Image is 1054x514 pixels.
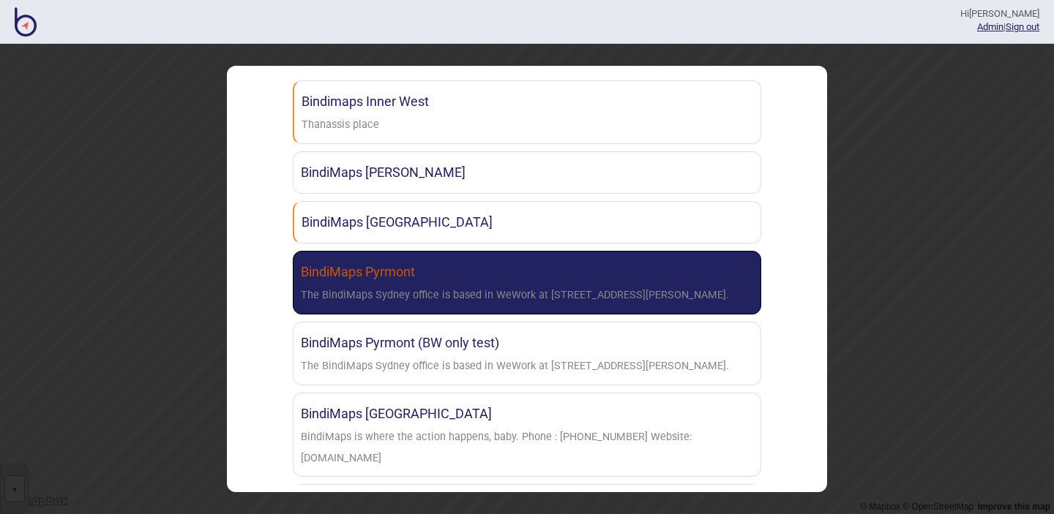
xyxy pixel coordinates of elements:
[293,393,761,477] a: BindiMaps [GEOGRAPHIC_DATA]BindiMaps is where the action happens, baby. Phone : [PHONE_NUMBER] We...
[293,80,761,144] a: Bindimaps Inner WestThanassis place
[15,7,37,37] img: BindiMaps CMS
[960,7,1039,20] div: Hi [PERSON_NAME]
[293,201,761,243] a: BindiMaps [GEOGRAPHIC_DATA]
[1006,21,1039,32] button: Sign out
[301,356,729,377] div: The BindiMaps Sydney office is based in WeWork at 100 Harris Street Ultimo.
[293,251,761,314] a: BindiMaps PyrmontThe BindiMaps Sydney office is based in WeWork at [STREET_ADDRESS][PERSON_NAME].
[977,21,1006,32] span: |
[302,115,379,136] div: Thanassis place
[977,21,1003,32] a: Admin
[301,427,753,469] div: BindiMaps is where the action happens, baby. Phone : 0410064210 Website: www.bindimaps.com
[301,285,729,306] div: The BindiMaps Sydney office is based in WeWork at 100 Harris Street Ultimo.
[293,322,761,385] a: BindiMaps Pyrmont (BW only test)The BindiMaps Sydney office is based in WeWork at [STREET_ADDRESS...
[293,151,761,194] a: BindiMaps [PERSON_NAME]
